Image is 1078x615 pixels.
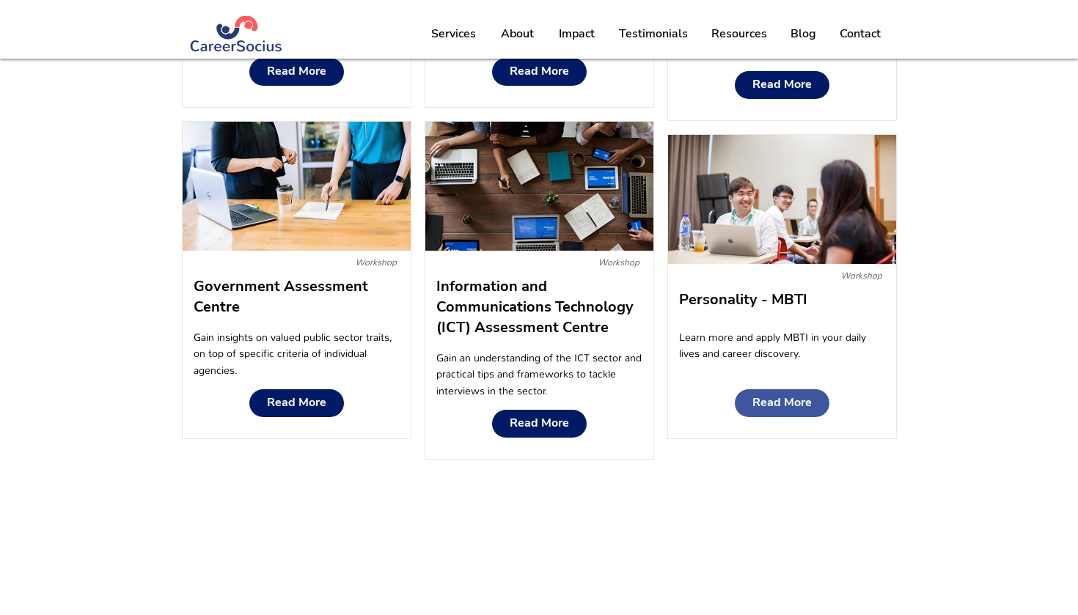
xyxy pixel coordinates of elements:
[492,58,587,86] a: Read More
[704,15,774,52] p: Resources
[612,15,695,52] p: Testimonials
[841,270,882,281] span: Workshop
[598,257,639,268] span: Workshop
[827,15,892,52] a: Contact
[510,416,569,430] span: Read More
[546,15,607,52] a: Impact
[267,65,326,78] span: Read More
[510,65,569,78] span: Read More
[267,396,326,410] span: Read More
[249,58,344,86] a: Read More
[735,71,829,99] a: Read More
[419,15,892,52] nav: Site
[679,331,866,360] span: Learn more and apply MBTI in your daily lives and career discovery.
[356,257,397,268] span: Workshop
[607,15,699,52] a: Testimonials
[249,389,344,417] a: Read More
[424,15,483,52] p: Services
[436,276,634,337] span: Information and Communications Technology (ICT) Assessment Centre
[679,290,807,309] span: Personality - MBTI
[832,15,888,52] p: Contact
[194,276,368,317] span: Government Assessment Centre
[783,15,824,52] p: Blog
[189,16,284,52] img: Logo Blue (#283972) png.png
[494,15,541,52] p: About
[488,15,546,52] a: About
[778,15,827,52] a: Blog
[752,78,812,92] span: Read More
[551,15,602,52] p: Impact
[194,331,392,377] span: Gain insights on valued public sector traits, on top of specific criteria of individual agencies.
[419,15,488,52] a: Services
[492,410,587,438] a: Read More
[735,389,829,417] a: Read More
[752,396,812,410] span: Read More
[699,15,778,52] a: Resources
[436,351,642,397] span: Gain an understanding of the ICT sector and practical tips and frameworks to tackle interviews in...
